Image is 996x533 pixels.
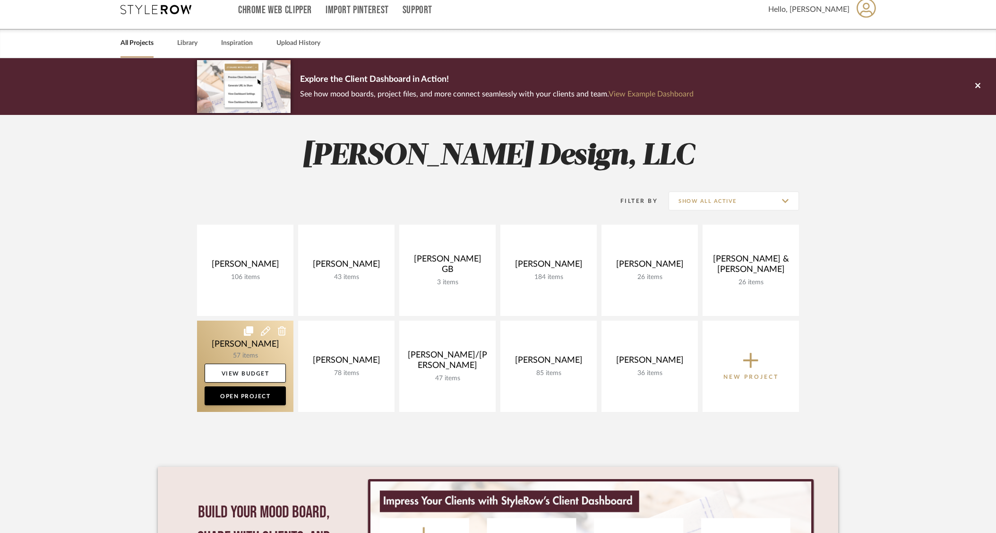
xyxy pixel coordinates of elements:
a: View Budget [205,364,286,383]
p: New Project [723,372,779,382]
div: 78 items [306,369,387,377]
div: [PERSON_NAME] GB [407,254,488,279]
p: Explore the Client Dashboard in Action! [300,72,694,87]
div: 47 items [407,375,488,383]
a: Inspiration [221,37,253,50]
a: Support [403,6,432,14]
a: Library [177,37,197,50]
a: View Example Dashboard [609,90,694,98]
div: [PERSON_NAME] [508,355,589,369]
div: [PERSON_NAME]/[PERSON_NAME] [407,350,488,375]
a: Chrome Web Clipper [238,6,312,14]
div: 85 items [508,369,589,377]
div: 43 items [306,273,387,281]
div: [PERSON_NAME] [306,355,387,369]
div: 36 items [609,369,690,377]
div: [PERSON_NAME] [609,355,690,369]
button: New Project [703,321,799,412]
h2: [PERSON_NAME] Design, LLC [158,139,838,174]
p: See how mood boards, project files, and more connect seamlessly with your clients and team. [300,87,694,101]
div: [PERSON_NAME] [205,259,286,273]
div: 106 items [205,273,286,281]
div: 184 items [508,273,589,281]
img: d5d033c5-7b12-40c2-a960-1ecee1989c38.png [197,60,291,113]
a: All Projects [120,37,154,50]
div: 26 items [609,273,690,281]
div: [PERSON_NAME] [609,259,690,273]
a: Upload History [276,37,320,50]
span: Hello, [PERSON_NAME] [768,4,850,15]
div: 3 items [407,279,488,287]
a: Import Pinterest [326,6,389,14]
div: [PERSON_NAME] [508,259,589,273]
div: [PERSON_NAME] [306,259,387,273]
a: Open Project [205,386,286,405]
div: 26 items [710,279,791,287]
div: [PERSON_NAME] & [PERSON_NAME] [710,254,791,279]
div: Filter By [608,196,658,206]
